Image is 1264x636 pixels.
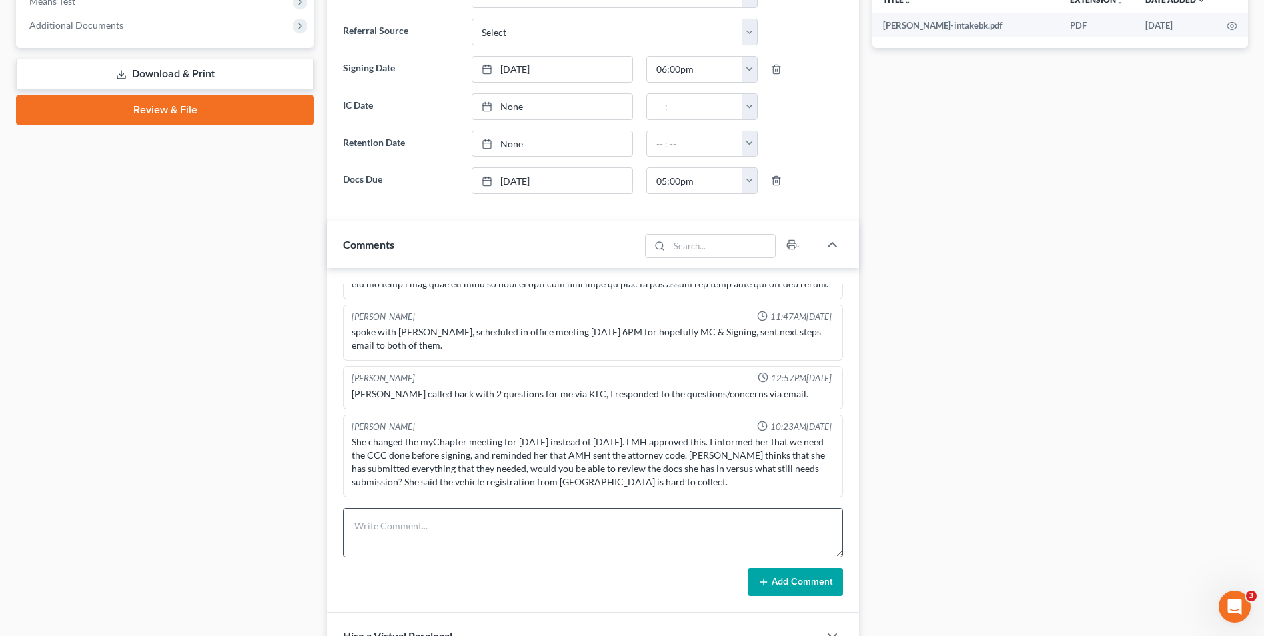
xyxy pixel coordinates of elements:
[336,56,464,83] label: Signing Date
[343,238,394,251] span: Comments
[669,235,775,257] input: Search...
[1059,13,1135,37] td: PDF
[472,94,632,119] a: None
[352,435,834,489] div: She changed the myChapter meeting for [DATE] instead of [DATE]. LMH approved this. I informed her...
[352,325,834,352] div: spoke with [PERSON_NAME], scheduled in office meeting [DATE] 6PM for hopefully MC & Signing, sent...
[472,57,632,82] a: [DATE]
[771,372,832,385] span: 12:57PM[DATE]
[352,372,415,385] div: [PERSON_NAME]
[336,167,464,194] label: Docs Due
[16,95,314,125] a: Review & File
[647,94,742,119] input: -- : --
[336,93,464,120] label: IC Date
[336,19,464,45] label: Referral Source
[336,131,464,157] label: Retention Date
[472,131,632,157] a: None
[352,421,415,433] div: [PERSON_NAME]
[1246,591,1257,601] span: 3
[29,19,123,31] span: Additional Documents
[1219,591,1251,623] iframe: Intercom live chat
[647,57,742,82] input: -- : --
[647,168,742,193] input: -- : --
[16,59,314,90] a: Download & Print
[352,311,415,323] div: [PERSON_NAME]
[872,13,1059,37] td: [PERSON_NAME]-intakebk.pdf
[472,168,632,193] a: [DATE]
[352,387,834,401] div: [PERSON_NAME] called back with 2 questions for me via KLC, I responded to the questions/concerns ...
[770,421,832,433] span: 10:23AM[DATE]
[1135,13,1216,37] td: [DATE]
[748,568,843,596] button: Add Comment
[647,131,742,157] input: -- : --
[770,311,832,323] span: 11:47AM[DATE]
